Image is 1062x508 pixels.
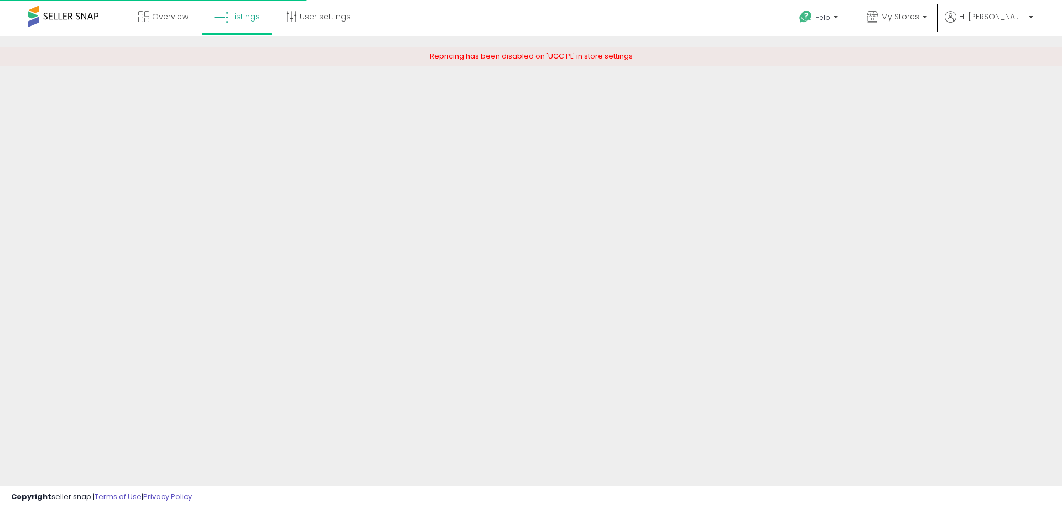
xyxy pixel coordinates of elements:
span: Repricing has been disabled on 'UGC PL' in store settings [430,51,633,61]
i: Get Help [799,10,813,24]
span: Overview [152,11,188,22]
a: Help [790,2,849,36]
span: Hi [PERSON_NAME] [959,11,1025,22]
div: seller snap | | [11,492,192,502]
a: Hi [PERSON_NAME] [945,11,1033,36]
span: Listings [231,11,260,22]
a: Privacy Policy [143,491,192,502]
span: Help [815,13,830,22]
span: My Stores [881,11,919,22]
strong: Copyright [11,491,51,502]
a: Terms of Use [95,491,142,502]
